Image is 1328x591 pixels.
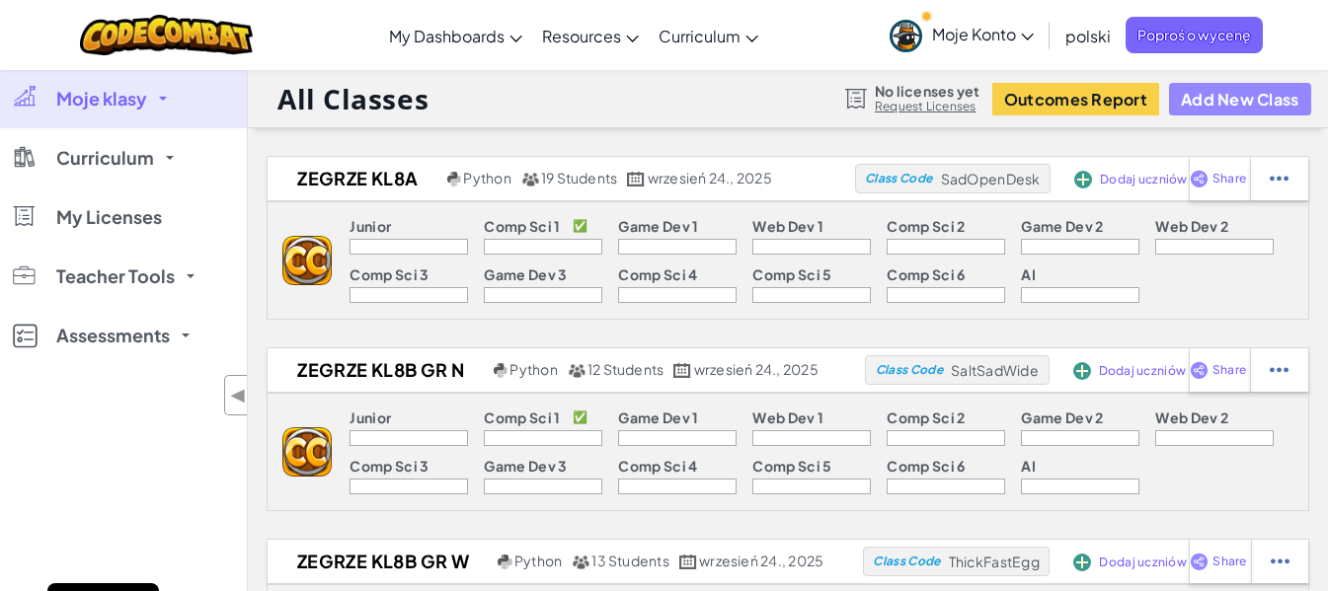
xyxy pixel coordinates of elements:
span: Python [509,360,557,378]
span: 12 Students [587,360,664,378]
a: Zegrze kl8b gr w Python 13 Students wrzesień 24., 2025 [268,547,863,576]
p: Comp Sci 2 [887,218,965,234]
span: ◀ [230,381,247,409]
span: SaltSadWide [951,361,1039,379]
img: python.png [498,554,512,569]
img: MultipleUsers.png [568,363,586,378]
h2: Zegrze kl8b gr w [268,547,493,576]
p: Web Dev 2 [1155,218,1228,234]
a: Request Licenses [875,99,979,114]
img: IconShare_Purple.svg [1190,553,1209,570]
span: wrzesień 24., 2025 [648,169,772,186]
p: Junior [350,218,391,234]
img: logo [282,427,332,477]
button: Add New Class [1169,83,1311,115]
span: Teacher Tools [56,267,175,285]
span: Dodaj uczniów [1099,365,1187,377]
span: ThickFastEgg [949,553,1040,570]
img: IconAddStudents.svg [1073,554,1091,571]
p: Game Dev 1 [618,218,698,234]
span: 19 Students [541,169,618,186]
p: Game Dev 3 [484,266,567,282]
img: IconStudentEllipsis.svg [1271,553,1289,570]
a: Curriculum [649,9,768,62]
h2: Zegrze kl8b gr n [268,355,488,385]
p: Comp Sci 1 [484,409,560,425]
p: Comp Sci 4 [618,266,697,282]
p: Game Dev 2 [1021,409,1103,425]
p: Comp Sci 5 [752,458,831,474]
p: AI [1021,458,1036,474]
span: Python [514,552,562,569]
img: python.png [447,172,462,186]
span: 13 Students [591,552,669,569]
img: python.png [494,363,508,378]
img: calendar.svg [679,554,697,569]
p: Comp Sci 5 [752,266,831,282]
img: IconStudentEllipsis.svg [1270,361,1289,379]
p: Comp Sci 2 [887,409,965,425]
p: Web Dev 1 [752,218,823,234]
p: Comp Sci 3 [350,458,429,474]
h2: Zegrze kl8a [268,164,441,193]
span: wrzesień 24., 2025 [699,552,823,569]
a: Zegrze kl8b gr n Python 12 Students wrzesień 24., 2025 [268,355,865,385]
span: My Licenses [56,208,162,226]
span: Share [1212,364,1246,376]
span: Moje klasy [56,90,147,108]
span: Resources [542,26,621,46]
a: Resources [532,9,649,62]
img: IconShare_Purple.svg [1190,361,1209,379]
p: Comp Sci 6 [887,458,965,474]
span: polski [1065,26,1111,46]
span: Assessments [56,327,170,344]
span: Python [463,169,510,186]
p: Comp Sci 6 [887,266,965,282]
span: Curriculum [56,149,154,167]
img: logo [282,236,332,285]
span: No licenses yet [875,83,979,99]
p: Game Dev 3 [484,458,567,474]
img: IconStudentEllipsis.svg [1270,170,1289,187]
a: Zegrze kl8a Python 19 Students wrzesień 24., 2025 [268,164,854,193]
h1: All Classes [277,80,429,117]
p: Web Dev 2 [1155,409,1228,425]
span: SadOpenDesk [941,170,1041,187]
img: calendar.svg [673,363,691,378]
button: Outcomes Report [992,83,1159,115]
span: Moje Konto [932,24,1034,44]
img: IconAddStudents.svg [1073,362,1091,380]
span: Class Code [873,555,940,567]
a: Moje Konto [880,4,1044,66]
p: ✅ [573,218,587,234]
p: Comp Sci 4 [618,458,697,474]
img: IconShare_Purple.svg [1190,170,1209,187]
a: My Dashboards [379,9,532,62]
span: Dodaj uczniów [1100,174,1188,185]
p: Comp Sci 1 [484,218,560,234]
img: calendar.svg [627,172,645,186]
span: Class Code [865,173,932,185]
p: AI [1021,266,1036,282]
span: Class Code [876,364,943,376]
img: CodeCombat logo [80,15,253,55]
span: Curriculum [659,26,741,46]
p: ✅ [573,409,587,425]
a: Poproś o wycenę [1126,17,1263,53]
span: Share [1212,173,1246,185]
img: MultipleUsers.png [572,554,589,569]
img: MultipleUsers.png [521,172,539,186]
span: wrzesień 24., 2025 [694,360,819,378]
p: Junior [350,409,391,425]
img: IconAddStudents.svg [1074,171,1092,188]
span: My Dashboards [389,26,505,46]
p: Comp Sci 3 [350,266,429,282]
img: avatar [890,20,922,52]
span: Dodaj uczniów [1099,556,1187,568]
p: Game Dev 2 [1021,218,1103,234]
p: Web Dev 1 [752,409,823,425]
span: Share [1212,555,1246,567]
